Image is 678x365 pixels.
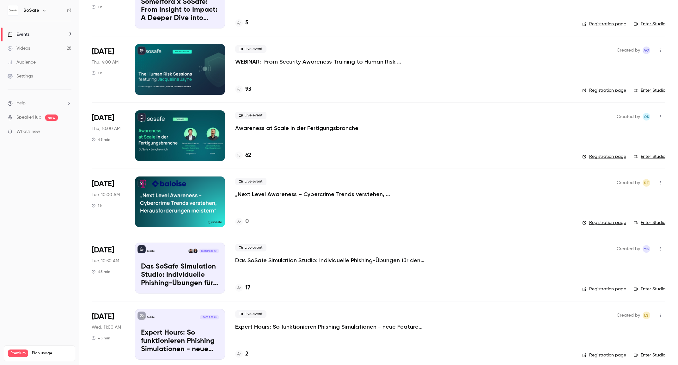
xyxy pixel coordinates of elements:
[64,129,71,135] iframe: Noticeable Trigger
[644,312,649,319] span: LS
[16,114,41,121] a: SpeakerHub
[235,19,248,27] a: 5
[617,113,640,121] span: Created by
[245,19,248,27] h4: 5
[92,176,125,227] div: Sep 9 Tue, 10:00 AM (Europe/Berlin)
[617,46,640,54] span: Created by
[92,269,110,274] div: 45 min
[644,245,649,253] span: MS
[92,110,125,161] div: Sep 4 Thu, 10:00 AM (Europe/Berlin)
[582,286,626,292] a: Registration page
[634,352,665,358] a: Enter Studio
[235,58,425,65] a: WEBINAR: From Security Awareness Training to Human Risk Management
[8,100,71,107] li: help-dropdown-opener
[582,153,626,160] a: Registration page
[634,87,665,94] a: Enter Studio
[8,5,18,15] img: SoSafe
[23,7,39,14] h6: SoSafe
[92,192,120,198] span: Tue, 10:00 AM
[643,245,650,253] span: Markus Stalf
[643,113,650,121] span: Olga Krukova
[235,190,425,198] a: „Next Level Awareness – Cybercrime Trends verstehen, Herausforderungen meistern“ Telekom Schweiz ...
[235,217,249,226] a: 0
[643,46,650,54] span: Alba Oni
[147,250,155,253] p: SoSafe
[235,112,266,119] span: Live event
[634,21,665,27] a: Enter Studio
[582,220,626,226] a: Registration page
[92,203,102,208] div: 1 h
[582,87,626,94] a: Registration page
[193,249,198,253] img: Arzu Döver
[141,329,219,353] p: Expert Hours: So funktionieren Phishing Simulationen - neue Features, Tipps & Tricks
[245,217,249,226] h4: 0
[200,315,219,319] span: [DATE] 11:00 AM
[8,350,28,357] span: Premium
[92,46,114,57] span: [DATE]
[92,113,114,123] span: [DATE]
[16,100,26,107] span: Help
[135,309,225,360] a: Expert Hours: So funktionieren Phishing Simulationen - neue Features, Tipps & TricksSoSafe[DATE] ...
[8,45,30,52] div: Videos
[92,309,125,360] div: Sep 10 Wed, 11:00 AM (Europe/Berlin)
[643,179,650,187] span: Stefanie Theil
[235,310,266,318] span: Live event
[582,21,626,27] a: Registration page
[235,284,250,292] a: 17
[45,114,58,121] span: new
[32,351,71,356] span: Plan usage
[235,257,425,264] a: Das SoSafe Simulation Studio: Individuelle Phishing-Übungen für den öffentlichen Sektor
[245,151,251,160] h4: 62
[617,245,640,253] span: Created by
[235,45,266,53] span: Live event
[92,258,119,264] span: Tue, 10:30 AM
[235,244,266,251] span: Live event
[617,179,640,187] span: Created by
[245,284,250,292] h4: 17
[92,44,125,95] div: Sep 4 Thu, 12:00 PM (Australia/Sydney)
[634,220,665,226] a: Enter Studio
[235,85,251,94] a: 93
[92,179,114,189] span: [DATE]
[634,286,665,292] a: Enter Studio
[92,59,119,65] span: Thu, 4:00 AM
[92,324,121,331] span: Wed, 11:00 AM
[644,179,649,187] span: ST
[92,137,110,142] div: 45 min
[644,46,649,54] span: AO
[141,263,219,287] p: Das SoSafe Simulation Studio: Individuelle Phishing-Übungen für den öffentlichen Sektor
[634,153,665,160] a: Enter Studio
[92,126,120,132] span: Thu, 10:00 AM
[135,243,225,293] a: Das SoSafe Simulation Studio: Individuelle Phishing-Übungen für den öffentlichen SektorSoSafeArzu...
[617,312,640,319] span: Created by
[92,336,110,341] div: 45 min
[582,352,626,358] a: Registration page
[92,243,125,293] div: Sep 9 Tue, 10:30 AM (Europe/Berlin)
[16,128,40,135] span: What's new
[235,178,266,185] span: Live event
[245,350,248,358] h4: 2
[235,350,248,358] a: 2
[8,31,29,38] div: Events
[235,124,358,132] a: Awareness at Scale in der Fertigungsbranche
[8,73,33,79] div: Settings
[245,85,251,94] h4: 93
[147,316,155,319] p: SoSafe
[92,4,102,9] div: 1 h
[8,59,36,65] div: Audience
[235,323,425,331] a: Expert Hours: So funktionieren Phishing Simulationen - neue Features, Tipps & Tricks
[92,312,114,322] span: [DATE]
[188,249,193,253] img: Gabriel Simkin
[643,312,650,319] span: Luise Schulz
[235,151,251,160] a: 62
[92,245,114,255] span: [DATE]
[199,249,219,253] span: [DATE] 10:30 AM
[644,113,649,121] span: OK
[92,71,102,76] div: 1 h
